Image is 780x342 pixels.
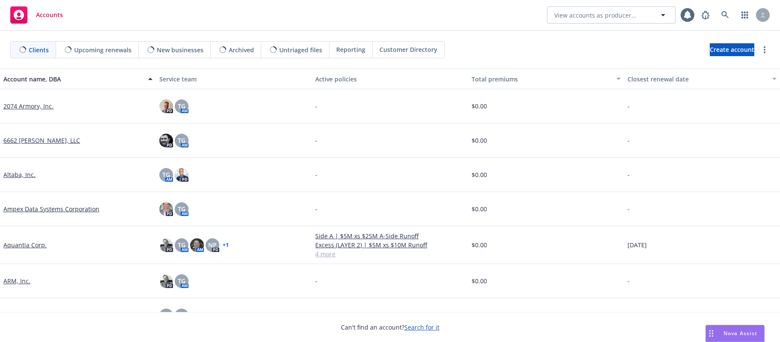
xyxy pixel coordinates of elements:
[3,311,75,320] a: Caribou Biosciences, Inc.
[312,69,468,89] button: Active policies
[29,45,49,54] span: Clients
[162,311,170,320] span: PD
[628,240,647,249] span: [DATE]
[315,75,464,84] div: Active policies
[3,75,143,84] div: Account name, DBA
[279,45,322,54] span: Untriaged files
[3,276,30,285] a: ARM, Inc.
[315,204,317,213] span: -
[159,202,173,216] img: photo
[315,249,464,258] a: 4 more
[723,330,757,337] span: Nova Assist
[628,170,630,179] span: -
[705,325,765,342] button: Nova Assist
[157,45,203,54] span: New businesses
[159,134,173,147] img: photo
[315,311,317,320] span: -
[472,204,487,213] span: $0.00
[697,6,714,24] a: Report a Bug
[628,102,630,111] span: -
[156,69,312,89] button: Service team
[190,238,204,252] img: photo
[710,43,754,56] a: Create account
[315,136,317,145] span: -
[223,243,229,248] a: + 1
[178,204,185,213] span: TG
[628,204,630,213] span: -
[706,325,717,342] div: Drag to move
[178,102,185,111] span: TG
[178,240,185,249] span: TG
[3,204,99,213] a: Ampex Data Systems Corporation
[472,102,487,111] span: $0.00
[710,42,754,58] span: Create account
[736,6,753,24] a: Switch app
[759,45,770,55] a: more
[547,6,675,24] button: View accounts as producer...
[229,45,254,54] span: Archived
[159,75,308,84] div: Service team
[159,274,173,288] img: photo
[3,170,36,179] a: Altaba, Inc.
[628,311,630,320] span: -
[7,3,66,27] a: Accounts
[315,231,464,240] a: Side A | $5M xs $25M A-Side Runoff
[472,276,487,285] span: $0.00
[159,238,173,252] img: photo
[628,276,630,285] span: -
[468,69,624,89] button: Total premiums
[624,69,780,89] button: Closest renewal date
[404,323,439,331] a: Search for it
[628,75,767,84] div: Closest renewal date
[159,99,173,113] img: photo
[178,136,185,145] span: TG
[472,170,487,179] span: $0.00
[472,240,487,249] span: $0.00
[472,311,487,320] span: $0.00
[341,323,439,332] span: Can't find an account?
[208,240,217,249] span: NP
[315,170,317,179] span: -
[315,102,317,111] span: -
[628,136,630,145] span: -
[36,12,63,18] span: Accounts
[178,311,185,320] span: TG
[162,170,170,179] span: TG
[380,45,437,54] span: Customer Directory
[175,168,188,182] img: photo
[336,45,365,54] span: Reporting
[74,45,131,54] span: Upcoming renewals
[3,240,47,249] a: Aquantia Corp.
[472,136,487,145] span: $0.00
[472,75,611,84] div: Total premiums
[178,276,185,285] span: TG
[315,276,317,285] span: -
[554,11,637,20] span: View accounts as producer...
[717,6,734,24] a: Search
[3,102,54,111] a: 2074 Armory, Inc.
[315,240,464,249] a: Excess (LAYER 2) | $5M xs $10M Runoff
[3,136,80,145] a: 6662 [PERSON_NAME], LLC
